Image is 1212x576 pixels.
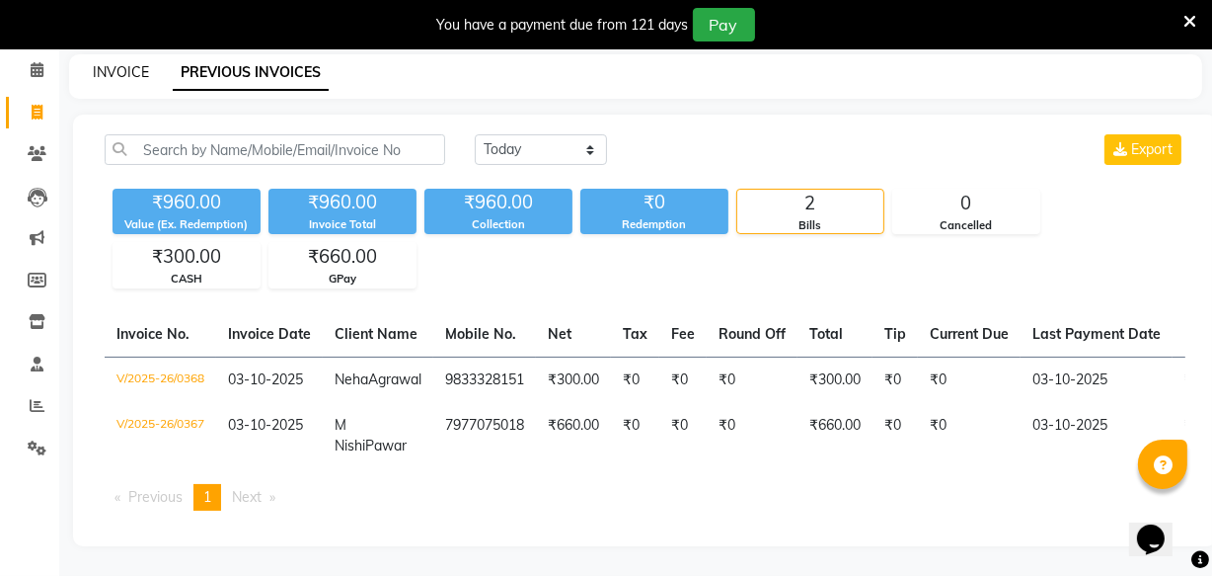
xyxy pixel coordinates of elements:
[918,403,1021,468] td: ₹0
[269,271,416,288] div: GPay
[737,190,883,217] div: 2
[1104,134,1181,165] button: Export
[536,357,611,403] td: ₹300.00
[424,189,572,216] div: ₹960.00
[268,189,417,216] div: ₹960.00
[611,403,659,468] td: ₹0
[445,325,516,343] span: Mobile No.
[114,271,260,288] div: CASH
[1129,497,1192,556] iframe: chat widget
[105,134,445,165] input: Search by Name/Mobile/Email/Invoice No
[116,325,189,343] span: Invoice No.
[228,325,311,343] span: Invoice Date
[433,403,536,468] td: 7977075018
[536,403,611,468] td: ₹660.00
[671,325,695,343] span: Fee
[105,357,216,403] td: V/2025-26/0368
[580,216,728,233] div: Redemption
[797,357,872,403] td: ₹300.00
[872,357,918,403] td: ₹0
[114,243,260,271] div: ₹300.00
[659,357,707,403] td: ₹0
[105,484,1185,511] nav: Pagination
[737,217,883,234] div: Bills
[113,216,261,233] div: Value (Ex. Redemption)
[365,437,407,454] span: Pawar
[228,370,303,388] span: 03-10-2025
[693,8,755,41] button: Pay
[707,403,797,468] td: ₹0
[623,325,647,343] span: Tax
[232,488,262,506] span: Next
[368,370,421,388] span: Agrawal
[335,416,365,454] span: M Nishi
[1032,325,1161,343] span: Last Payment Date
[228,416,303,434] span: 03-10-2025
[659,403,707,468] td: ₹0
[1131,140,1173,158] span: Export
[203,488,211,506] span: 1
[548,325,571,343] span: Net
[884,325,906,343] span: Tip
[719,325,786,343] span: Round Off
[437,15,689,36] div: You have a payment due from 121 days
[173,55,329,91] a: PREVIOUS INVOICES
[707,357,797,403] td: ₹0
[335,325,417,343] span: Client Name
[893,217,1039,234] div: Cancelled
[269,243,416,271] div: ₹660.00
[918,357,1021,403] td: ₹0
[797,403,872,468] td: ₹660.00
[93,63,149,81] a: INVOICE
[872,403,918,468] td: ₹0
[113,189,261,216] div: ₹960.00
[105,403,216,468] td: V/2025-26/0367
[930,325,1009,343] span: Current Due
[1021,403,1173,468] td: 03-10-2025
[580,189,728,216] div: ₹0
[268,216,417,233] div: Invoice Total
[433,357,536,403] td: 9833328151
[335,370,368,388] span: Neha
[1021,357,1173,403] td: 03-10-2025
[893,190,1039,217] div: 0
[809,325,843,343] span: Total
[424,216,572,233] div: Collection
[128,488,183,506] span: Previous
[611,357,659,403] td: ₹0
